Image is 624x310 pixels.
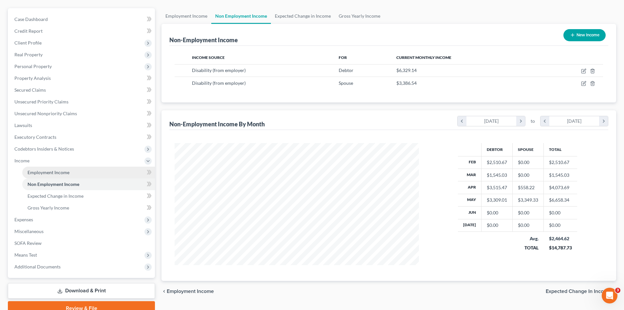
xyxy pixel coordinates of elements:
[14,99,68,104] span: Unsecured Priority Claims
[9,96,155,108] a: Unsecured Priority Claims
[14,217,33,222] span: Expenses
[211,8,271,24] a: Non Employment Income
[549,235,572,242] div: $2,464.62
[28,170,69,175] span: Employment Income
[518,159,538,166] div: $0.00
[518,245,539,251] div: TOTAL
[14,264,61,269] span: Additional Documents
[458,169,482,181] th: Mar
[14,87,46,93] span: Secured Claims
[28,181,79,187] span: Non Employment Income
[14,52,43,57] span: Real Property
[563,29,606,41] button: New Income
[544,207,577,219] td: $0.00
[546,289,616,294] button: Expected Change in Income chevron_right
[546,289,611,294] span: Expected Change in Income
[14,122,32,128] span: Lawsuits
[14,252,37,258] span: Means Test
[518,184,538,191] div: $558.22
[458,207,482,219] th: Jun
[161,289,214,294] button: chevron_left Employment Income
[192,55,225,60] span: Income Source
[549,245,572,251] div: $14,787.73
[169,36,238,44] div: Non-Employment Income
[22,202,155,214] a: Gross Yearly Income
[458,219,482,231] th: [DATE]
[14,228,44,234] span: Miscellaneous
[518,172,538,178] div: $0.00
[9,131,155,143] a: Executory Contracts
[9,13,155,25] a: Case Dashboard
[396,80,417,86] span: $3,386.54
[14,111,77,116] span: Unsecured Nonpriority Claims
[544,156,577,169] td: $2,510.67
[544,169,577,181] td: $1,545.03
[458,181,482,194] th: Apr
[22,190,155,202] a: Expected Change in Income
[487,197,507,203] div: $3,309.01
[9,237,155,249] a: SOFA Review
[14,40,42,46] span: Client Profile
[466,116,517,126] div: [DATE]
[518,210,538,216] div: $0.00
[513,143,544,156] th: Spouse
[22,178,155,190] a: Non Employment Income
[487,222,507,228] div: $0.00
[518,235,539,242] div: Avg.
[339,80,353,86] span: Spouse
[9,72,155,84] a: Property Analysis
[339,67,353,73] span: Debtor
[14,240,42,246] span: SOFA Review
[161,289,167,294] i: chevron_left
[540,116,549,126] i: chevron_left
[458,116,466,126] i: chevron_left
[458,156,482,169] th: Feb
[9,84,155,96] a: Secured Claims
[544,143,577,156] th: Total
[28,205,69,210] span: Gross Yearly Income
[549,116,599,126] div: [DATE]
[518,197,538,203] div: $3,349.33
[22,167,155,178] a: Employment Income
[458,194,482,206] th: May
[14,28,43,34] span: Credit Report
[28,193,84,199] span: Expected Change in Income
[9,119,155,131] a: Lawsuits
[531,118,535,124] span: to
[487,210,507,216] div: $0.00
[14,134,56,140] span: Executory Contracts
[487,159,507,166] div: $2,510.67
[169,120,265,128] div: Non-Employment Income By Month
[544,181,577,194] td: $4,073.69
[14,16,48,22] span: Case Dashboard
[518,222,538,228] div: $0.00
[599,116,608,126] i: chevron_right
[544,194,577,206] td: $6,658.34
[396,55,451,60] span: Current Monthly Income
[14,158,29,163] span: Income
[544,219,577,231] td: $0.00
[161,8,211,24] a: Employment Income
[396,67,417,73] span: $6,329.14
[487,184,507,191] div: $3,515.47
[271,8,335,24] a: Expected Change in Income
[14,75,51,81] span: Property Analysis
[14,64,52,69] span: Personal Property
[487,172,507,178] div: $1,545.03
[14,146,74,152] span: Codebtors Insiders & Notices
[615,288,620,293] span: 3
[335,8,384,24] a: Gross Yearly Income
[192,80,246,86] span: Disability (from employer)
[9,108,155,119] a: Unsecured Nonpriority Claims
[516,116,525,126] i: chevron_right
[339,55,347,60] span: For
[602,288,617,303] iframe: Intercom live chat
[192,67,246,73] span: Disability (from employer)
[167,289,214,294] span: Employment Income
[9,25,155,37] a: Credit Report
[482,143,513,156] th: Debtor
[8,283,155,299] a: Download & Print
